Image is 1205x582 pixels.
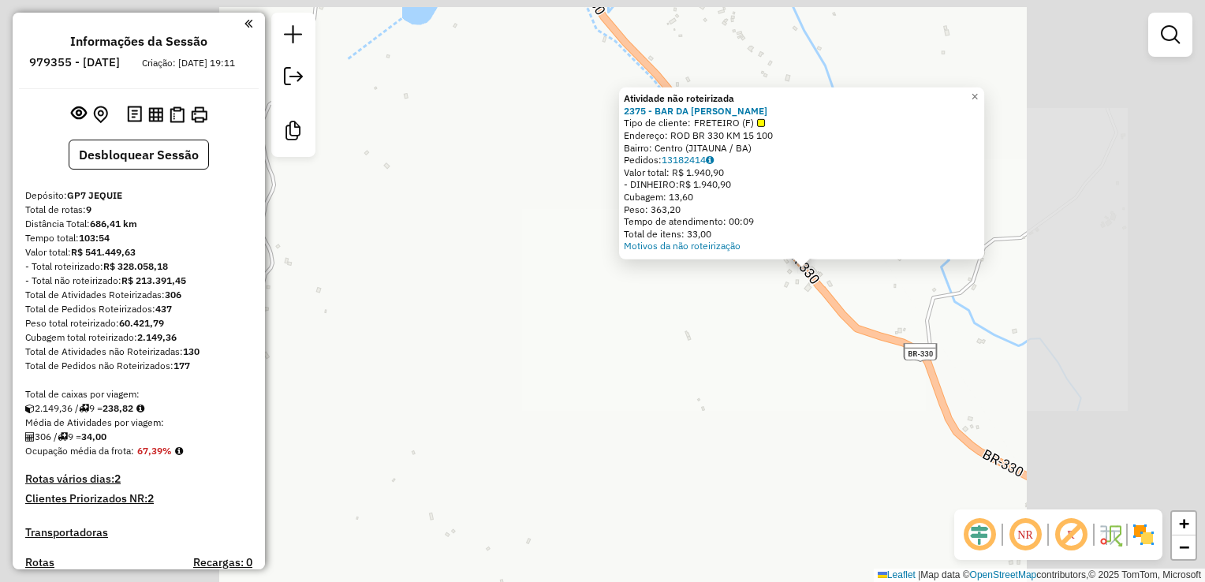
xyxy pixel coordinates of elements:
div: Valor total: [25,245,252,259]
img: Fluxo de ruas [1098,522,1123,547]
a: Zoom in [1172,512,1196,535]
i: Cubagem total roteirizado [25,404,35,413]
button: Visualizar Romaneio [166,103,188,126]
button: Visualizar relatório de Roteirização [145,103,166,125]
div: Cubagem: 13,60 [624,191,979,203]
div: Total de Pedidos não Roteirizados: [25,359,252,373]
div: Criação: [DATE] 19:11 [136,56,241,70]
h4: Transportadoras [25,526,252,539]
span: R$ 1.940,90 [679,178,731,190]
span: FRETEIRO (F) [694,117,765,129]
span: Ocupação média da frota: [25,445,134,457]
div: Bairro: Centro (JITAUNA / BA) [624,142,979,155]
span: Ocultar deslocamento [961,516,998,554]
div: Tempo total: [25,231,252,245]
strong: 2.149,36 [137,331,177,343]
strong: 9 [86,203,91,215]
strong: R$ 328.058,18 [103,260,168,272]
div: 2.149,36 / 9 = [25,401,252,416]
span: × [971,90,978,103]
strong: 103:54 [79,232,110,244]
div: Tipo de cliente: [624,117,979,129]
strong: 238,82 [103,402,133,414]
h4: Informações da Sessão [70,34,207,49]
a: OpenStreetMap [970,569,1037,580]
strong: 2 [147,491,154,506]
div: Map data © contributors,© 2025 TomTom, Microsoft [874,569,1205,582]
strong: 60.421,79 [119,317,164,329]
h6: 979355 - [DATE] [29,55,120,69]
div: Total de itens: 33,00 [624,228,979,241]
strong: R$ 213.391,45 [121,274,186,286]
strong: R$ 541.449,63 [71,246,136,258]
h4: Recargas: 0 [193,556,252,569]
strong: 34,00 [81,431,106,442]
div: Valor total: R$ 1.940,90 [624,166,979,179]
div: - Total roteirizado: [25,259,252,274]
strong: GP7 JEQUIE [67,189,122,201]
div: Depósito: [25,188,252,203]
strong: 177 [173,360,190,371]
div: Total de caixas por viagem: [25,387,252,401]
div: Total de rotas: [25,203,252,217]
a: Criar modelo [278,115,309,151]
strong: 130 [183,345,200,357]
div: Peso: 363,20 [624,203,979,215]
a: Close popup [965,88,984,106]
div: Tempo de atendimento: 00:09 [624,215,979,228]
a: 2375 - BAR DA [PERSON_NAME] [624,105,767,117]
div: Cubagem total roteirizado: [25,330,252,345]
button: Exibir sessão original [68,102,90,127]
a: Rotas [25,556,54,569]
span: Exibir rótulo [1052,516,1090,554]
h4: Rotas vários dias: [25,472,252,486]
strong: 67,39% [137,445,172,457]
strong: 2 [114,472,121,486]
strong: 686,41 km [90,218,137,229]
div: Peso total roteirizado: [25,316,252,330]
i: Total de rotas [58,432,68,442]
a: Exibir filtros [1155,19,1186,50]
button: Centralizar mapa no depósito ou ponto de apoio [90,103,111,127]
span: − [1179,537,1189,557]
strong: Atividade não roteirizada [624,92,734,104]
i: Total de rotas [79,404,89,413]
a: Zoom out [1172,535,1196,559]
a: Nova sessão e pesquisa [278,19,309,54]
a: Exportar sessão [278,61,309,96]
button: Desbloquear Sessão [69,140,209,170]
div: Endereço: ROD BR 330 KM 15 100 [624,129,979,142]
div: Total de Atividades não Roteirizadas: [25,345,252,359]
h4: Clientes Priorizados NR: [25,492,252,506]
div: Distância Total: [25,217,252,231]
i: Meta Caixas/viagem: 1,00 Diferença: 237,82 [136,404,144,413]
button: Imprimir Rotas [188,103,211,126]
div: Pedidos: [624,154,979,166]
a: Motivos da não roteirização [624,240,741,252]
em: Média calculada utilizando a maior ocupação (%Peso ou %Cubagem) de cada rota da sessão. Rotas cro... [175,446,183,456]
strong: 306 [165,289,181,300]
a: Clique aqui para minimizar o painel [244,14,252,32]
div: - DINHEIRO: [624,178,979,191]
div: - Total não roteirizado: [25,274,252,288]
a: Leaflet [878,569,916,580]
span: + [1179,513,1189,533]
img: Exibir/Ocultar setores [1131,522,1156,547]
i: Total de Atividades [25,432,35,442]
div: Média de Atividades por viagem: [25,416,252,430]
i: Observações [706,155,714,165]
strong: 437 [155,303,172,315]
span: Ocultar NR [1006,516,1044,554]
div: 306 / 9 = [25,430,252,444]
div: Total de Pedidos Roteirizados: [25,302,252,316]
a: 13182414 [662,154,714,166]
span: | [918,569,920,580]
div: Total de Atividades Roteirizadas: [25,288,252,302]
button: Logs desbloquear sessão [124,103,145,127]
